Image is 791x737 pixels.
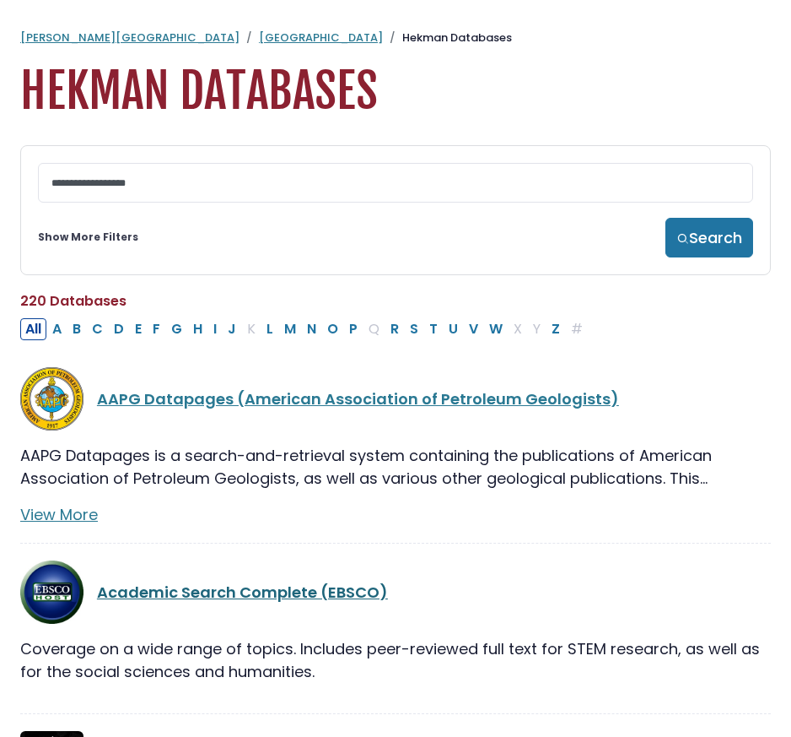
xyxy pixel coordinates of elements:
p: Coverage on a wide range of topics. Includes peer-reviewed full text for STEM research, as well a... [20,637,771,683]
button: Filter Results E [130,318,147,340]
button: Filter Results V [464,318,483,340]
a: Academic Search Complete (EBSCO) [97,582,388,603]
button: Filter Results D [109,318,129,340]
button: Filter Results N [302,318,321,340]
button: Search [665,218,753,257]
button: Filter Results R [385,318,404,340]
button: Filter Results O [322,318,343,340]
div: Alpha-list to filter by first letter of database name [20,317,589,339]
button: Filter Results U [444,318,463,340]
a: View More [20,504,98,525]
span: 220 Databases [20,291,126,311]
button: Filter Results M [279,318,301,340]
button: Filter Results G [166,318,187,340]
button: Filter Results W [484,318,508,340]
a: Show More Filters [38,230,138,245]
button: Filter Results B [67,318,86,340]
li: Hekman Databases [383,30,512,46]
button: Filter Results Z [546,318,565,340]
button: Filter Results L [261,318,278,340]
p: AAPG Datapages is a search-and-retrieval system containing the publications of American Associati... [20,444,771,490]
button: Filter Results C [87,318,108,340]
a: AAPG Datapages (American Association of Petroleum Geologists) [97,388,619,409]
button: Filter Results P [344,318,363,340]
h1: Hekman Databases [20,63,771,120]
input: Search database by title or keyword [38,163,753,203]
button: Filter Results J [223,318,241,340]
button: Filter Results F [148,318,165,340]
a: [PERSON_NAME][GEOGRAPHIC_DATA] [20,30,239,46]
button: Filter Results H [188,318,207,340]
button: Filter Results S [405,318,423,340]
button: All [20,318,46,340]
button: Filter Results A [47,318,67,340]
button: Filter Results I [208,318,222,340]
nav: breadcrumb [20,30,771,46]
a: [GEOGRAPHIC_DATA] [259,30,383,46]
button: Filter Results T [424,318,443,340]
